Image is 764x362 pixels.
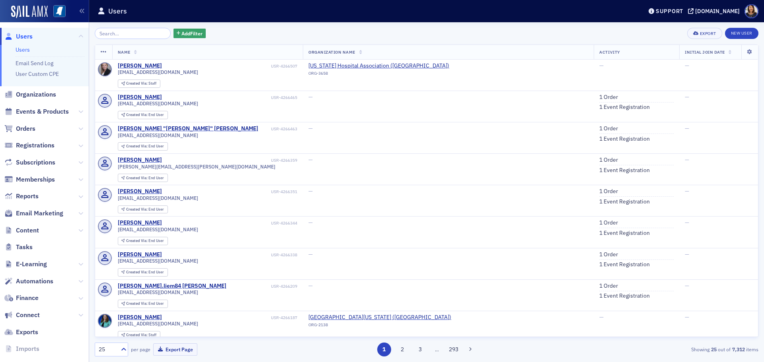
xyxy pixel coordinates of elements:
div: Created Via: Staff [118,79,160,88]
img: SailAMX [53,5,66,17]
div: Created Via: End User [118,237,168,245]
img: SailAMX [11,6,48,18]
label: per page [131,346,150,353]
div: ORG-3658 [308,71,449,79]
a: 1 Order [599,94,618,101]
a: Organizations [4,90,56,99]
span: … [431,346,442,353]
div: Staff [126,333,156,337]
span: — [685,62,689,69]
div: USR-4266338 [163,252,297,257]
div: [DOMAIN_NAME] [695,8,740,15]
div: Showing out of items [543,346,758,353]
span: — [308,188,313,195]
span: — [685,93,689,101]
span: Created Via : [126,238,148,243]
span: Automations [16,277,53,286]
span: Organization Name [308,49,355,55]
a: 1 Order [599,219,618,226]
a: User Custom CPE [16,70,59,77]
div: ORG-2138 [308,322,451,330]
a: 1 Event Registration [599,104,650,111]
span: Registrations [16,141,55,150]
a: Memberships [4,175,55,184]
span: Organizations [16,90,56,99]
div: [PERSON_NAME] [118,219,162,226]
a: 1 Order [599,283,618,290]
button: 2 [395,343,409,356]
button: 3 [413,343,427,356]
a: 1 Event Registration [599,230,650,237]
span: Memberships [16,175,55,184]
span: Orders [16,124,35,133]
div: Created Via: End User [118,205,168,214]
span: [PERSON_NAME][EMAIL_ADDRESS][PERSON_NAME][DOMAIN_NAME] [118,164,275,170]
div: End User [126,302,164,306]
span: Email Marketing [16,209,63,218]
a: Events & Products [4,107,69,116]
a: Tasks [4,243,33,252]
span: [EMAIL_ADDRESS][DOMAIN_NAME] [118,195,198,201]
span: Initial Join Date [685,49,725,55]
a: Registrations [4,141,55,150]
div: End User [126,113,164,117]
span: — [685,219,689,226]
a: 1 Event Registration [599,261,650,268]
span: [EMAIL_ADDRESS][DOMAIN_NAME] [118,69,198,75]
a: [US_STATE] Hospital Association ([GEOGRAPHIC_DATA]) [308,62,449,70]
a: Content [4,226,39,235]
div: USR-4266344 [163,221,297,226]
span: — [308,93,313,101]
div: USR-4266351 [163,189,297,194]
a: 1 Order [599,188,618,195]
a: [PERSON_NAME] [118,157,162,164]
a: [PERSON_NAME] "[PERSON_NAME]" [PERSON_NAME] [118,125,258,132]
span: Subscriptions [16,158,55,167]
span: [EMAIL_ADDRESS][DOMAIN_NAME] [118,289,198,295]
button: Export Page [153,343,197,356]
a: 1 Event Registration [599,167,650,174]
a: Exports [4,328,38,337]
div: USR-4266187 [163,315,297,320]
strong: 7,312 [731,346,746,353]
span: Created Via : [126,112,148,117]
a: Reports [4,192,39,201]
a: Email Marketing [4,209,63,218]
a: Subscriptions [4,158,55,167]
a: [PERSON_NAME].liem84 [PERSON_NAME] [118,283,226,290]
button: Export [687,28,722,39]
a: Orders [4,124,35,133]
a: [PERSON_NAME] [118,94,162,101]
div: Created Via: End User [118,268,168,277]
button: 1 [377,343,391,356]
div: 25 [99,345,116,354]
a: 1 Event Registration [599,198,650,205]
span: Connect [16,311,40,319]
span: Users [16,32,33,41]
span: E-Learning [16,260,47,269]
span: [EMAIL_ADDRESS][DOMAIN_NAME] [118,226,198,232]
span: Mississippi Hospital Association (Jackson) [308,62,449,70]
span: Events & Products [16,107,69,116]
a: 1 Event Registration [599,292,650,300]
div: USR-4266465 [163,95,297,100]
span: — [308,156,313,163]
div: End User [126,239,164,243]
div: End User [126,270,164,275]
a: [PERSON_NAME] [118,188,162,195]
span: [EMAIL_ADDRESS][DOMAIN_NAME] [118,101,198,106]
div: Created Via: End User [118,300,168,308]
a: Imports [4,345,39,353]
a: Email Send Log [16,60,53,67]
div: End User [126,207,164,212]
div: [PERSON_NAME] [118,62,162,70]
div: [PERSON_NAME] [118,314,162,321]
a: 1 Order [599,251,618,258]
h1: Users [108,6,127,16]
span: Created Via : [126,301,148,306]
